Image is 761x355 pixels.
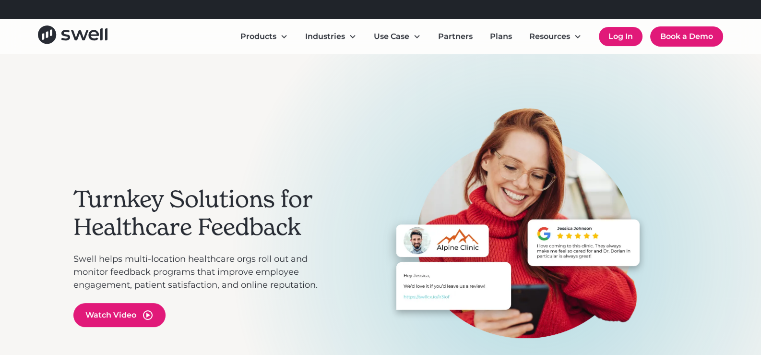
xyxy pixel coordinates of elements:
[599,27,642,46] a: Log In
[529,31,570,42] div: Resources
[73,253,333,292] p: Swell helps multi-location healthcare orgs roll out and monitor feedback programs that improve em...
[297,27,364,46] div: Industries
[85,309,136,321] div: Watch Video
[522,27,589,46] div: Resources
[597,251,761,355] iframe: Chat Widget
[482,27,520,46] a: Plans
[374,31,409,42] div: Use Case
[233,27,296,46] div: Products
[366,27,428,46] div: Use Case
[73,303,166,327] a: open lightbox
[430,27,480,46] a: Partners
[240,31,276,42] div: Products
[305,31,345,42] div: Industries
[650,26,723,47] a: Book a Demo
[38,25,107,47] a: home
[73,185,333,241] h2: Turnkey Solutions for Healthcare Feedback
